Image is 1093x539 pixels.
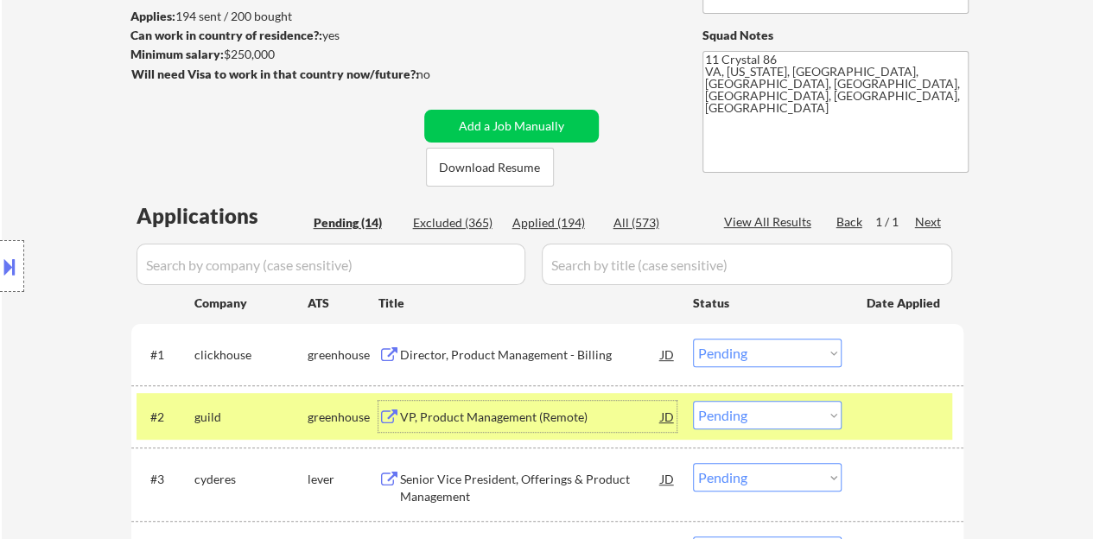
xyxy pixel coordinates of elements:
div: lever [308,471,378,488]
div: cyderes [194,471,308,488]
strong: Will need Visa to work in that country now/future?: [131,67,419,81]
div: Senior Vice President, Offerings & Product Management [400,471,661,504]
div: yes [130,27,413,44]
div: Next [915,213,943,231]
div: Title [378,295,677,312]
div: Excluded (365) [413,214,499,231]
div: Status [693,287,842,318]
div: Squad Notes [702,27,969,44]
div: 1 / 1 [875,213,915,231]
div: Applied (194) [512,214,599,231]
strong: Minimum salary: [130,47,224,61]
div: $250,000 [130,46,418,63]
div: JD [659,339,677,370]
div: All (573) [613,214,700,231]
div: Date Applied [867,295,943,312]
strong: Applies: [130,9,175,23]
div: JD [659,463,677,494]
strong: Can work in country of residence?: [130,28,322,42]
div: JD [659,401,677,432]
div: no [416,66,466,83]
div: greenhouse [308,346,378,364]
input: Search by title (case sensitive) [542,244,952,285]
div: View All Results [724,213,817,231]
div: 194 sent / 200 bought [130,8,418,25]
div: Pending (14) [314,214,400,231]
input: Search by company (case sensitive) [137,244,525,285]
div: VP, Product Management (Remote) [400,409,661,426]
div: Director, Product Management - Billing [400,346,661,364]
button: Download Resume [426,148,554,187]
div: #3 [150,471,181,488]
div: ATS [308,295,378,312]
div: Back [836,213,864,231]
button: Add a Job Manually [424,110,599,143]
div: greenhouse [308,409,378,426]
